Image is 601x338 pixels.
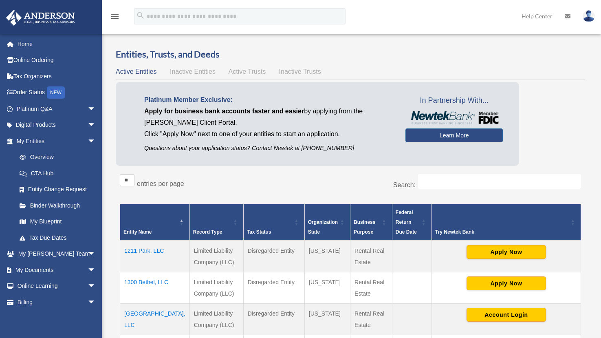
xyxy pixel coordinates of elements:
[88,262,104,278] span: arrow_drop_down
[110,11,120,21] i: menu
[304,272,350,304] td: [US_STATE]
[304,241,350,272] td: [US_STATE]
[583,10,595,22] img: User Pic
[189,272,243,304] td: Limited Liability Company (LLC)
[350,272,392,304] td: Rental Real Estate
[354,219,375,235] span: Business Purpose
[144,108,304,115] span: Apply for business bank accounts faster and easier
[88,133,104,150] span: arrow_drop_down
[6,294,108,310] a: Billingarrow_drop_down
[47,86,65,99] div: NEW
[144,128,393,140] p: Click "Apply Now" next to one of your entities to start an application.
[189,204,243,241] th: Record Type: Activate to sort
[88,278,104,295] span: arrow_drop_down
[350,204,392,241] th: Business Purpose: Activate to sort
[435,227,568,237] div: Try Newtek Bank
[11,230,104,246] a: Tax Due Dates
[431,204,581,241] th: Try Newtek Bank : Activate to sort
[467,311,546,318] a: Account Login
[350,241,392,272] td: Rental Real Estate
[405,94,503,107] span: In Partnership With...
[6,36,108,52] a: Home
[123,229,152,235] span: Entity Name
[136,11,145,20] i: search
[6,84,108,101] a: Order StatusNEW
[6,101,108,117] a: Platinum Q&Aarrow_drop_down
[350,304,392,335] td: Rental Real Estate
[409,111,499,124] img: NewtekBankLogoSM.png
[88,101,104,117] span: arrow_drop_down
[279,68,321,75] span: Inactive Trusts
[6,117,108,133] a: Digital Productsarrow_drop_down
[6,262,108,278] a: My Documentsarrow_drop_down
[170,68,216,75] span: Inactive Entities
[4,10,77,26] img: Anderson Advisors Platinum Portal
[392,204,431,241] th: Federal Return Due Date: Activate to sort
[6,310,108,327] a: Events Calendar
[229,68,266,75] span: Active Trusts
[120,241,190,272] td: 1211 Park, LLC
[11,165,104,181] a: CTA Hub
[189,241,243,272] td: Limited Liability Company (LLC)
[405,128,503,142] a: Learn More
[144,94,393,106] p: Platinum Member Exclusive:
[6,52,108,68] a: Online Ordering
[11,214,104,230] a: My Blueprint
[304,304,350,335] td: [US_STATE]
[247,229,271,235] span: Tax Status
[144,143,393,153] p: Questions about your application status? Contact Newtek at [PHONE_NUMBER]
[189,304,243,335] td: Limited Liability Company (LLC)
[6,246,108,262] a: My [PERSON_NAME] Teamarrow_drop_down
[88,117,104,134] span: arrow_drop_down
[116,68,156,75] span: Active Entities
[193,229,222,235] span: Record Type
[11,197,104,214] a: Binder Walkthrough
[144,106,393,128] p: by applying from the [PERSON_NAME] Client Portal.
[120,304,190,335] td: [GEOGRAPHIC_DATA], LLC
[243,272,304,304] td: Disregarded Entity
[88,294,104,311] span: arrow_drop_down
[110,14,120,21] a: menu
[6,278,108,294] a: Online Learningarrow_drop_down
[304,204,350,241] th: Organization State: Activate to sort
[11,181,104,198] a: Entity Change Request
[6,133,104,149] a: My Entitiesarrow_drop_down
[137,180,184,187] label: entries per page
[120,272,190,304] td: 1300 Bethel, LLC
[116,48,585,61] h3: Entities, Trusts, and Deeds
[243,304,304,335] td: Disregarded Entity
[467,308,546,322] button: Account Login
[308,219,338,235] span: Organization State
[243,204,304,241] th: Tax Status: Activate to sort
[11,149,100,166] a: Overview
[467,276,546,290] button: Apply Now
[6,68,108,84] a: Tax Organizers
[243,241,304,272] td: Disregarded Entity
[467,245,546,259] button: Apply Now
[120,204,190,241] th: Entity Name: Activate to invert sorting
[396,210,417,235] span: Federal Return Due Date
[393,181,416,188] label: Search:
[88,246,104,263] span: arrow_drop_down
